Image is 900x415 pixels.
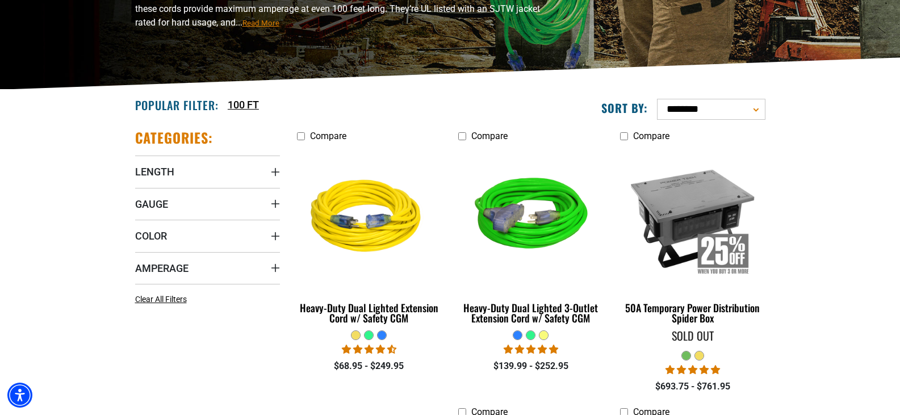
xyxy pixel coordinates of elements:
img: 50A Temporary Power Distribution Spider Box [621,153,764,283]
summary: Length [135,156,280,187]
span: Color [135,229,167,242]
label: Sort by: [601,100,648,115]
span: Amperage [135,262,189,275]
summary: Color [135,220,280,251]
img: yellow [298,153,441,283]
h2: Popular Filter: [135,98,219,112]
div: Accessibility Menu [7,383,32,408]
span: 4.64 stars [342,344,396,355]
span: Clear All Filters [135,295,187,304]
div: $139.99 - $252.95 [458,359,603,373]
a: Clear All Filters [135,294,191,305]
div: Heavy-Duty Dual Lighted 3-Outlet Extension Cord w/ Safety CGM [458,303,603,323]
span: 5.00 stars [665,364,720,375]
img: neon green [459,153,602,283]
a: neon green Heavy-Duty Dual Lighted 3-Outlet Extension Cord w/ Safety CGM [458,147,603,330]
span: 4.92 stars [504,344,558,355]
div: $693.75 - $761.95 [620,380,765,393]
div: Heavy-Duty Dual Lighted Extension Cord w/ Safety CGM [297,303,442,323]
div: Sold Out [620,330,765,341]
summary: Gauge [135,188,280,220]
summary: Amperage [135,252,280,284]
span: Length [135,165,174,178]
span: Gauge [135,198,168,211]
h2: Categories: [135,129,214,146]
a: 50A Temporary Power Distribution Spider Box 50A Temporary Power Distribution Spider Box [620,147,765,330]
div: 50A Temporary Power Distribution Spider Box [620,303,765,323]
span: Compare [310,131,346,141]
a: yellow Heavy-Duty Dual Lighted Extension Cord w/ Safety CGM [297,147,442,330]
span: Read More [242,19,279,27]
span: Compare [471,131,508,141]
a: 100 FT [228,97,259,112]
span: Compare [633,131,669,141]
div: $68.95 - $249.95 [297,359,442,373]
